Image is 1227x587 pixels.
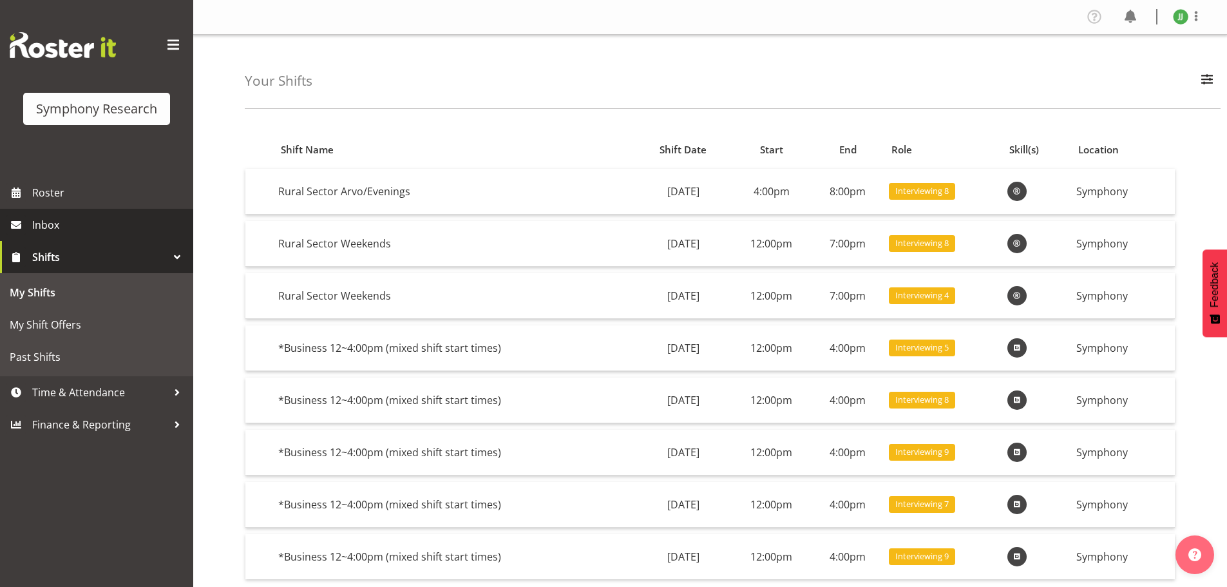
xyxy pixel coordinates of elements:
[812,430,884,476] td: 4:00pm
[32,215,187,235] span: Inbox
[812,221,884,267] td: 7:00pm
[895,394,949,406] span: Interviewing 8
[635,169,731,215] td: [DATE]
[10,283,184,302] span: My Shifts
[812,325,884,371] td: 4:00pm
[731,273,812,319] td: 12:00pm
[895,342,949,354] span: Interviewing 5
[635,378,731,423] td: [DATE]
[731,430,812,476] td: 12:00pm
[812,534,884,579] td: 4:00pm
[1071,482,1175,528] td: Symphony
[731,482,812,528] td: 12:00pm
[731,325,812,371] td: 12:00pm
[1071,378,1175,423] td: Symphony
[10,315,184,334] span: My Shift Offers
[32,247,167,267] span: Shifts
[839,142,857,157] span: End
[1071,169,1175,215] td: Symphony
[635,534,731,579] td: [DATE]
[895,498,949,510] span: Interviewing 7
[273,221,635,267] td: Rural Sector Weekends
[3,276,190,309] a: My Shifts
[1071,273,1175,319] td: Symphony
[895,550,949,563] span: Interviewing 9
[273,430,635,476] td: *Business 12~4:00pm (mixed shift start times)
[3,309,190,341] a: My Shift Offers
[273,169,635,215] td: Rural Sector Arvo/Evenings
[1071,325,1175,371] td: Symphony
[281,142,334,157] span: Shift Name
[660,142,707,157] span: Shift Date
[32,383,167,402] span: Time & Attendance
[1194,67,1221,95] button: Filter Employees
[1078,142,1119,157] span: Location
[812,273,884,319] td: 7:00pm
[731,169,812,215] td: 4:00pm
[635,325,731,371] td: [DATE]
[10,32,116,58] img: Rosterit website logo
[760,142,783,157] span: Start
[895,289,949,302] span: Interviewing 4
[32,415,167,434] span: Finance & Reporting
[635,273,731,319] td: [DATE]
[812,482,884,528] td: 4:00pm
[891,142,912,157] span: Role
[273,534,635,579] td: *Business 12~4:00pm (mixed shift start times)
[1203,249,1227,337] button: Feedback - Show survey
[32,183,187,202] span: Roster
[812,378,884,423] td: 4:00pm
[635,482,731,528] td: [DATE]
[895,446,949,458] span: Interviewing 9
[1009,142,1039,157] span: Skill(s)
[245,73,312,88] h4: Your Shifts
[895,237,949,249] span: Interviewing 8
[1173,9,1188,24] img: joshua-joel11891.jpg
[1209,262,1221,307] span: Feedback
[731,221,812,267] td: 12:00pm
[1071,534,1175,579] td: Symphony
[1071,221,1175,267] td: Symphony
[635,430,731,476] td: [DATE]
[10,347,184,367] span: Past Shifts
[1071,430,1175,476] td: Symphony
[273,273,635,319] td: Rural Sector Weekends
[731,378,812,423] td: 12:00pm
[895,185,949,197] span: Interviewing 8
[273,482,635,528] td: *Business 12~4:00pm (mixed shift start times)
[731,534,812,579] td: 12:00pm
[36,99,157,119] div: Symphony Research
[1188,548,1201,561] img: help-xxl-2.png
[273,325,635,371] td: *Business 12~4:00pm (mixed shift start times)
[3,341,190,373] a: Past Shifts
[273,378,635,423] td: *Business 12~4:00pm (mixed shift start times)
[812,169,884,215] td: 8:00pm
[635,221,731,267] td: [DATE]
